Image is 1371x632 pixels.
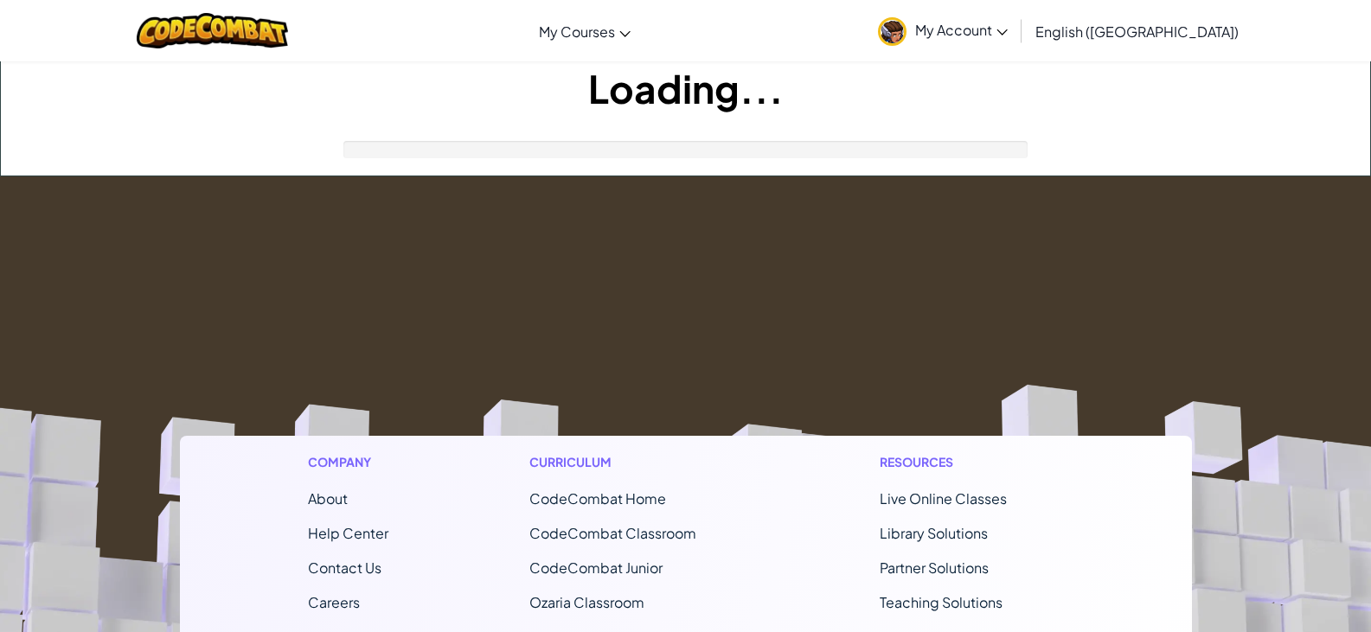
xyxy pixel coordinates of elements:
h1: Company [308,453,388,471]
a: About [308,489,348,508]
h1: Curriculum [529,453,739,471]
img: avatar [878,17,907,46]
a: Library Solutions [880,524,988,542]
a: My Account [869,3,1016,58]
span: My Account [915,21,1008,39]
a: My Courses [530,8,639,54]
span: My Courses [539,22,615,41]
h1: Loading... [1,61,1370,115]
a: Help Center [308,524,388,542]
a: Partner Solutions [880,559,989,577]
a: English ([GEOGRAPHIC_DATA]) [1027,8,1247,54]
a: CodeCombat Classroom [529,524,696,542]
a: CodeCombat Junior [529,559,663,577]
span: Contact Us [308,559,381,577]
img: CodeCombat logo [137,13,288,48]
span: English ([GEOGRAPHIC_DATA]) [1035,22,1239,41]
a: Live Online Classes [880,489,1007,508]
h1: Resources [880,453,1064,471]
a: Careers [308,593,360,611]
a: Ozaria Classroom [529,593,644,611]
span: CodeCombat Home [529,489,666,508]
a: Teaching Solutions [880,593,1003,611]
